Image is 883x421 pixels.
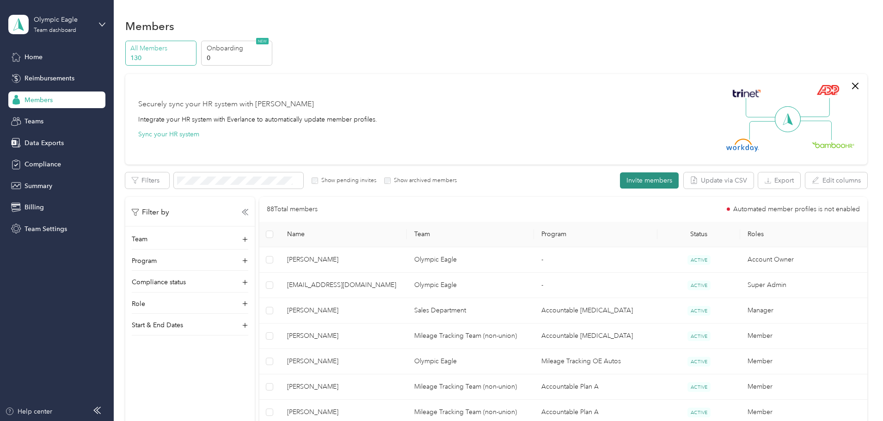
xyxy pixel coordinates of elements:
[740,323,867,349] td: Member
[733,206,860,213] span: Automated member profiles is not enabled
[407,298,534,323] td: Sales Department
[687,408,711,417] span: ACTIVE
[407,247,534,273] td: Olympic Eagle
[280,222,407,247] th: Name
[132,256,157,266] p: Program
[407,273,534,298] td: Olympic Eagle
[534,323,658,349] td: Accountable Plan B
[25,73,74,83] span: Reimbursements
[749,121,781,140] img: Line Left Down
[407,349,534,374] td: Olympic Eagle
[25,224,67,234] span: Team Settings
[287,382,399,392] span: [PERSON_NAME]
[280,349,407,374] td: Nick Bland
[740,222,867,247] th: Roles
[831,369,883,421] iframe: Everlance-gr Chat Button Frame
[138,115,377,124] div: Integrate your HR system with Everlance to automatically update member profiles.
[687,331,711,341] span: ACTIVE
[534,247,658,273] td: -
[25,202,44,212] span: Billing
[407,222,534,247] th: Team
[287,331,399,341] span: [PERSON_NAME]
[25,95,53,105] span: Members
[280,247,407,273] td: Courtney Gamba
[25,159,61,169] span: Compliance
[740,374,867,400] td: Member
[726,139,759,152] img: Workday
[534,374,658,400] td: Accountable Plan A
[138,99,314,110] div: Securely sync your HR system with [PERSON_NAME]
[256,38,269,44] span: NEW
[687,306,711,316] span: ACTIVE
[799,121,832,140] img: Line Right Down
[534,349,658,374] td: Mileage Tracking OE Autos
[280,374,407,400] td: Jason E. Tague
[687,382,711,392] span: ACTIVE
[797,98,830,117] img: Line Right Up
[620,172,679,189] button: Invite members
[740,247,867,273] td: Account Owner
[287,255,399,265] span: [PERSON_NAME]
[534,273,658,298] td: -
[407,374,534,400] td: Mileage Tracking Team (non-union)
[534,222,658,247] th: Program
[740,273,867,298] td: Super Admin
[534,298,658,323] td: Accountable Plan B
[758,172,800,189] button: Export
[280,298,407,323] td: Nicole M. Cooper-Sticca
[287,305,399,316] span: [PERSON_NAME]
[280,273,407,298] td: success+olympiceagle@everlance.com
[130,53,193,63] p: 130
[287,356,399,366] span: [PERSON_NAME]
[684,172,754,189] button: Update via CSV
[740,298,867,323] td: Manager
[318,177,376,185] label: Show pending invites
[132,320,183,330] p: Start & End Dates
[287,280,399,290] span: [EMAIL_ADDRESS][DOMAIN_NAME]
[125,21,174,31] h1: Members
[391,177,457,185] label: Show archived members
[287,407,399,417] span: [PERSON_NAME]
[25,181,52,191] span: Summary
[25,138,64,148] span: Data Exports
[746,98,778,118] img: Line Left Up
[132,299,145,309] p: Role
[34,28,76,33] div: Team dashboard
[25,52,43,62] span: Home
[207,53,270,63] p: 0
[287,230,399,238] span: Name
[687,357,711,366] span: ACTIVE
[267,204,318,214] p: 88 Total members
[25,116,43,126] span: Teams
[657,222,740,247] th: Status
[740,349,867,374] td: Member
[280,323,407,349] td: George F. Kane
[816,85,839,95] img: ADP
[730,87,763,100] img: Trinet
[130,43,193,53] p: All Members
[138,129,199,139] button: Sync your HR system
[687,255,711,265] span: ACTIVE
[407,323,534,349] td: Mileage Tracking Team (non-union)
[207,43,270,53] p: Onboarding
[687,281,711,290] span: ACTIVE
[125,172,169,189] button: Filters
[132,207,169,218] p: Filter by
[132,277,186,287] p: Compliance status
[5,407,52,416] button: Help center
[34,15,92,24] div: Olympic Eagle
[132,234,147,244] p: Team
[805,172,867,189] button: Edit columns
[812,141,854,148] img: BambooHR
